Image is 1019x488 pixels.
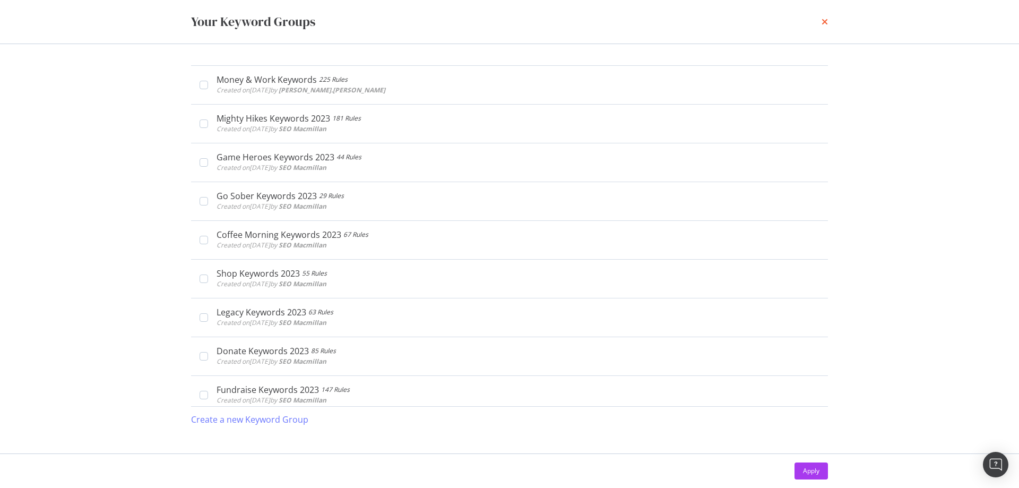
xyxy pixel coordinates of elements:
div: 181 Rules [332,113,361,124]
span: Created on [DATE] by [217,357,326,366]
span: Created on [DATE] by [217,163,326,172]
button: Apply [795,463,828,480]
span: Created on [DATE] by [217,124,326,133]
div: Game Heroes Keywords 2023 [217,152,334,162]
div: Fundraise Keywords 2023 [217,384,319,395]
div: Donate Keywords 2023 [217,346,309,356]
b: SEO Macmillan [279,202,326,211]
b: SEO Macmillan [279,357,326,366]
div: 63 Rules [308,307,333,318]
b: SEO Macmillan [279,163,326,172]
div: Mighty Hikes Keywords 2023 [217,113,330,124]
span: Created on [DATE] by [217,202,326,211]
div: 67 Rules [343,229,368,240]
span: Created on [DATE] by [217,279,326,288]
b: SEO Macmillan [279,396,326,405]
span: Created on [DATE] by [217,241,326,250]
div: Money & Work Keywords [217,74,317,85]
b: SEO Macmillan [279,318,326,327]
div: Legacy Keywords 2023 [217,307,306,318]
div: Apply [803,466,819,475]
div: 44 Rules [336,152,361,162]
span: Created on [DATE] by [217,396,326,405]
div: 55 Rules [302,268,327,279]
button: Create a new Keyword Group [191,407,308,432]
div: 29 Rules [319,191,344,201]
div: Go Sober Keywords 2023 [217,191,317,201]
div: Your Keyword Groups [191,13,315,31]
span: Created on [DATE] by [217,85,385,95]
b: SEO Macmillan [279,241,326,250]
span: Created on [DATE] by [217,318,326,327]
div: 147 Rules [321,384,350,395]
div: times [822,13,828,31]
div: 225 Rules [319,74,348,85]
b: SEO Macmillan [279,279,326,288]
div: Coffee Morning Keywords 2023 [217,229,341,240]
b: SEO Macmillan [279,124,326,133]
div: Shop Keywords 2023 [217,268,300,279]
div: Create a new Keyword Group [191,414,308,426]
div: Open Intercom Messenger [983,452,1008,477]
div: 85 Rules [311,346,336,356]
b: [PERSON_NAME].[PERSON_NAME] [279,85,385,95]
